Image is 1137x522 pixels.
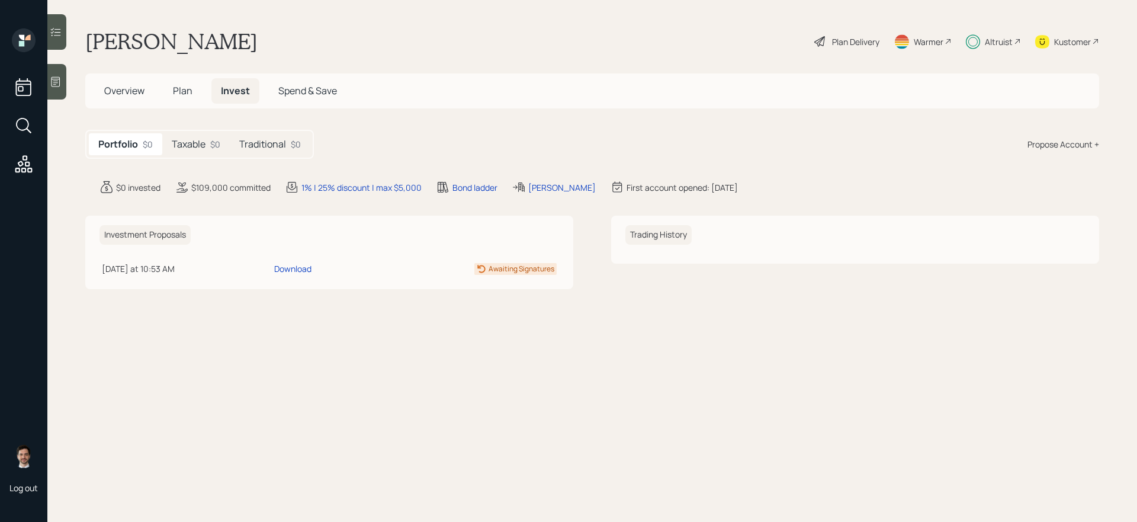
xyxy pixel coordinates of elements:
div: Log out [9,482,38,494]
h5: Portfolio [98,139,138,150]
div: 1% | 25% discount | max $5,000 [301,181,422,194]
div: [DATE] at 10:53 AM [102,262,269,275]
div: Altruist [985,36,1013,48]
div: Plan Delivery [832,36,879,48]
span: Plan [173,84,192,97]
h6: Investment Proposals [99,225,191,245]
div: Download [274,262,311,275]
h5: Traditional [239,139,286,150]
div: Bond ladder [452,181,497,194]
h1: [PERSON_NAME] [85,28,258,55]
img: jonah-coleman-headshot.png [12,444,36,468]
span: Overview [104,84,144,97]
div: $0 [143,138,153,150]
div: First account opened: [DATE] [627,181,738,194]
div: Warmer [914,36,943,48]
div: [PERSON_NAME] [528,181,596,194]
div: $0 invested [116,181,160,194]
div: Propose Account + [1027,138,1099,150]
span: Invest [221,84,250,97]
h6: Trading History [625,225,692,245]
h5: Taxable [172,139,205,150]
div: $0 [210,138,220,150]
div: Awaiting Signatures [489,264,554,274]
span: Spend & Save [278,84,337,97]
div: Kustomer [1054,36,1091,48]
div: $109,000 committed [191,181,271,194]
div: $0 [291,138,301,150]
